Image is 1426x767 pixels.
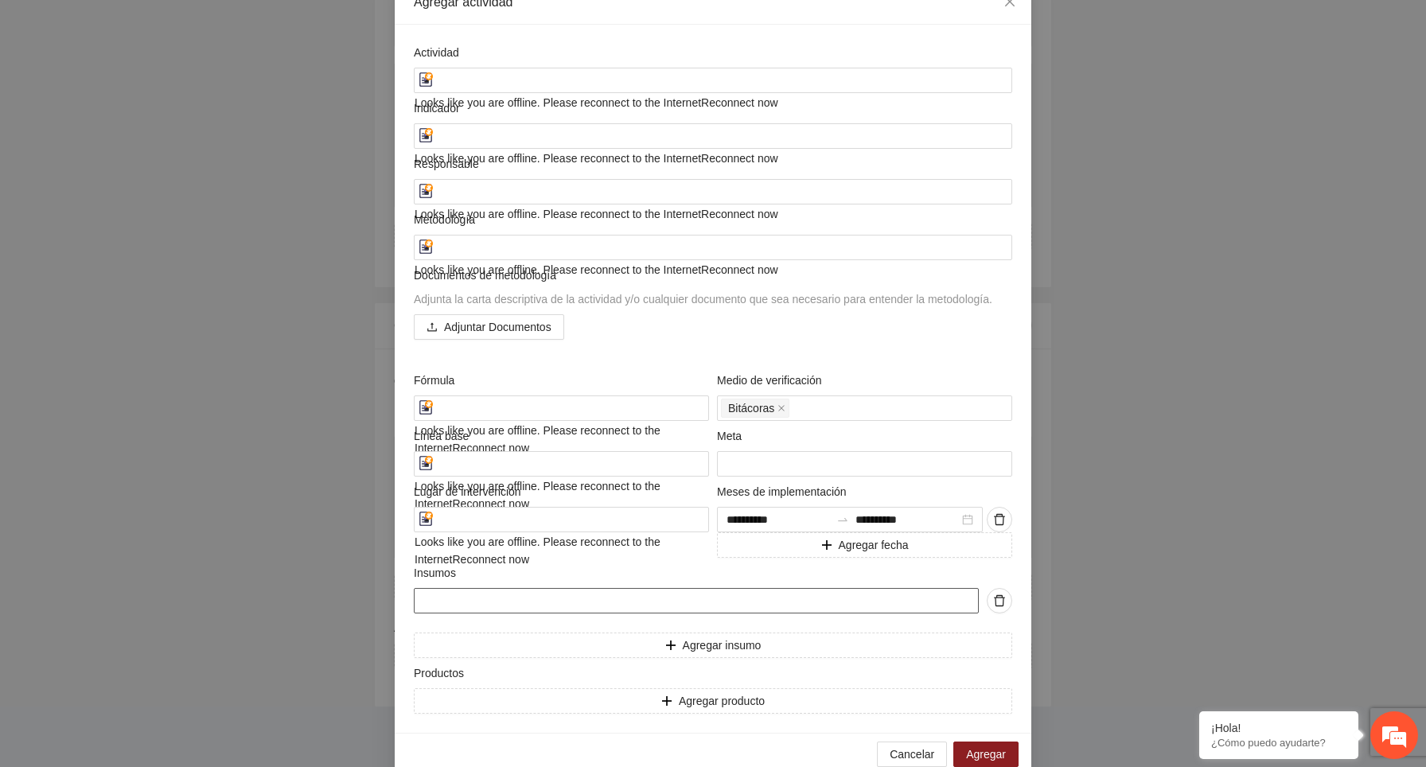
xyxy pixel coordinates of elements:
span: Fórmula [414,372,461,389]
div: Looks like you are offline. Please reconnect to the Internet [415,422,708,457]
span: Bitácoras [728,399,774,417]
span: Bitácoras [721,399,789,418]
button: Agregar [953,742,1019,767]
button: delete [987,588,1012,613]
span: Reconnect now [701,152,778,165]
span: Estamos en línea. [92,212,220,373]
span: Meses de implementación [717,483,852,500]
span: uploadAdjuntar Documentos [414,321,564,333]
div: Looks like you are offline. Please reconnect to the Internet [415,533,708,568]
span: Reconnect now [701,208,778,220]
span: plus [661,695,672,708]
span: delete [988,594,1011,607]
button: delete [987,507,1012,532]
button: plusAgregar fecha [717,532,1012,558]
button: plusAgregar insumo [414,633,1012,658]
span: Agregar fecha [839,536,909,554]
span: Adjuntar Documentos [444,318,551,336]
div: Looks like you are offline. Please reconnect to the Internet [415,477,708,512]
button: Cancelar [877,742,947,767]
span: Meta [717,427,748,445]
span: Agregar [966,746,1006,763]
div: Chatee con nosotros ahora [83,81,267,102]
span: upload [427,321,438,334]
span: Insumos [414,564,462,582]
span: Línea base [414,427,475,445]
div: Looks like you are offline. Please reconnect to the Internet [415,205,1011,223]
div: Looks like you are offline. Please reconnect to the Internet [415,150,1011,167]
span: Cancelar [890,746,934,763]
span: Agregar producto [679,692,765,710]
span: Agregar insumo [683,637,762,654]
div: Looks like you are offline. Please reconnect to the Internet [415,261,1011,278]
span: Adjunta la carta descriptiva de la actividad y/o cualquier documento que sea necesario para enten... [414,293,992,306]
span: Reconnect now [452,553,529,566]
span: Responsable [414,155,485,173]
span: Medio de verificación [717,372,828,389]
button: uploadAdjuntar Documentos [414,314,564,340]
span: to [836,513,849,526]
span: delete [988,513,1011,526]
div: Looks like you are offline. Please reconnect to the Internet [415,94,1011,111]
span: Lugar de intervención [414,483,527,500]
span: Indicador [414,99,466,117]
span: Documentos de metodología [414,269,556,282]
span: close [777,404,785,412]
textarea: Escriba su mensaje y pulse “Intro” [8,434,303,490]
span: Actividad [414,44,466,61]
span: Reconnect now [701,263,778,276]
span: Reconnect now [701,96,778,109]
button: plusAgregar producto [414,688,1012,714]
p: ¿Cómo puedo ayudarte? [1211,737,1346,749]
span: plus [665,640,676,652]
span: Productos [414,664,470,682]
span: swap-right [836,513,849,526]
span: plus [821,539,832,552]
span: Metodología [414,211,481,228]
div: ¡Hola! [1211,722,1346,734]
div: Minimizar ventana de chat en vivo [261,8,299,46]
